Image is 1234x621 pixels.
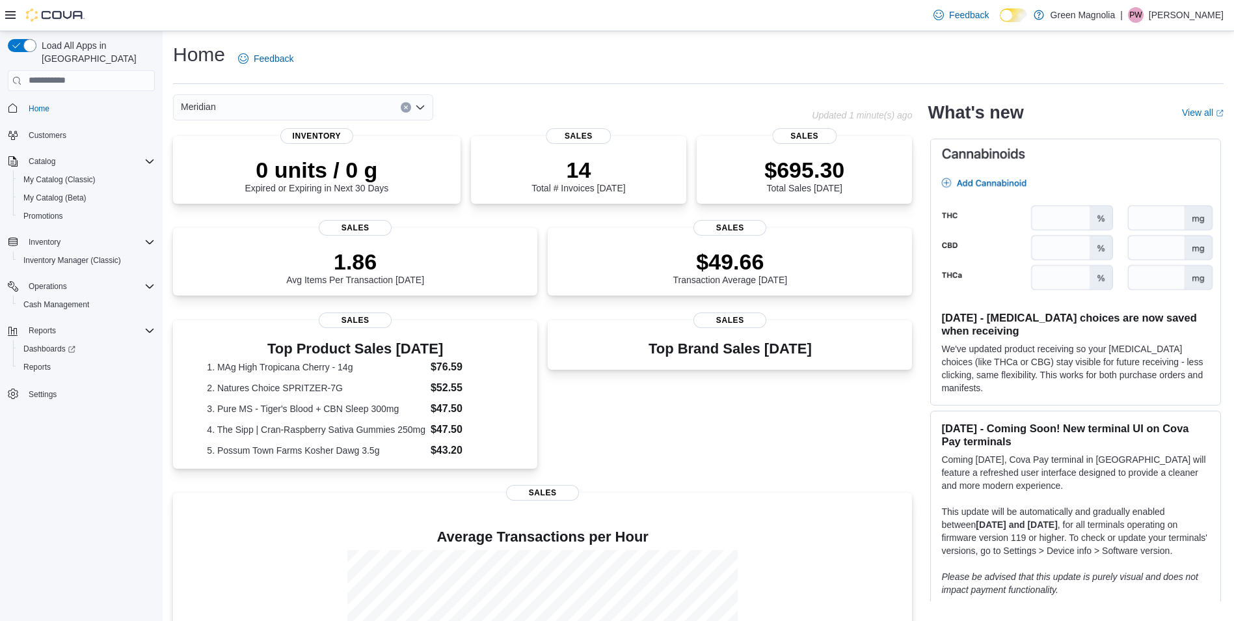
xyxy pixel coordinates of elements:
span: Customers [23,127,155,143]
span: My Catalog (Beta) [23,193,87,203]
span: Inventory [280,128,353,144]
span: Feedback [949,8,989,21]
dt: 1. MAg High Tropicana Cherry - 14g [207,361,425,374]
p: $49.66 [673,249,788,275]
dt: 2. Natures Choice SPRITZER-7G [207,381,425,394]
svg: External link [1216,109,1224,117]
div: Expired or Expiring in Next 30 Days [245,157,388,193]
span: Sales [319,220,392,236]
h2: What's new [928,102,1023,123]
p: Green Magnolia [1051,7,1116,23]
button: Inventory [23,234,66,250]
span: Catalog [23,154,155,169]
p: 1.86 [286,249,424,275]
div: Total # Invoices [DATE] [531,157,625,193]
span: Settings [23,385,155,402]
a: Dashboards [13,340,160,358]
span: Sales [506,485,579,501]
button: My Catalog (Beta) [13,189,160,207]
input: Dark Mode [1000,8,1027,22]
div: Avg Items Per Transaction [DATE] [286,249,424,285]
a: Dashboards [18,341,81,357]
span: Inventory Manager (Classic) [18,253,155,268]
button: Home [3,99,160,118]
p: Updated 1 minute(s) ago [812,110,912,120]
strong: [DATE] and [DATE] [976,519,1057,530]
a: View allExternal link [1182,107,1224,118]
span: Inventory Manager (Classic) [23,255,121,266]
span: Load All Apps in [GEOGRAPHIC_DATA] [36,39,155,65]
p: We've updated product receiving so your [MEDICAL_DATA] choices (like THCa or CBG) stay visible fo... [941,342,1210,394]
h3: Top Product Sales [DATE] [207,341,503,357]
span: Reports [29,325,56,336]
span: My Catalog (Classic) [18,172,155,187]
span: Home [29,103,49,114]
em: Please be advised that this update is purely visual and does not impact payment functionality. [941,572,1198,595]
button: Clear input [401,102,411,113]
dt: 3. Pure MS - Tiger's Blood + CBN Sleep 300mg [207,402,425,415]
span: PW [1129,7,1142,23]
div: Patrick Walker [1128,7,1144,23]
a: My Catalog (Classic) [18,172,101,187]
span: Inventory [23,234,155,250]
span: My Catalog (Classic) [23,174,96,185]
span: Reports [23,323,155,338]
button: Reports [13,358,160,376]
nav: Complex example [8,94,155,437]
a: Home [23,101,55,117]
p: | [1120,7,1123,23]
h3: [DATE] - [MEDICAL_DATA] choices are now saved when receiving [941,311,1210,337]
p: This update will be automatically and gradually enabled between , for all terminals operating on ... [941,505,1210,557]
button: Operations [23,279,72,294]
a: Cash Management [18,297,94,312]
button: Inventory Manager (Classic) [13,251,160,269]
button: My Catalog (Classic) [13,171,160,189]
button: Promotions [13,207,160,225]
p: Coming [DATE], Cova Pay terminal in [GEOGRAPHIC_DATA] will feature a refreshed user interface des... [941,453,1210,492]
span: Meridian [181,99,216,115]
dd: $47.50 [431,401,503,417]
dd: $76.59 [431,359,503,375]
span: Dark Mode [1000,22,1000,23]
a: My Catalog (Beta) [18,190,92,206]
span: Reports [23,362,51,372]
span: Home [23,100,155,117]
span: Dashboards [23,344,75,354]
span: Customers [29,130,66,141]
span: Feedback [254,52,293,65]
span: Promotions [23,211,63,221]
img: Cova [26,8,85,21]
dt: 5. Possum Town Farms Kosher Dawg 3.5g [207,444,425,457]
h1: Home [173,42,225,68]
div: Total Sales [DATE] [764,157,844,193]
dd: $47.50 [431,422,503,437]
button: Catalog [3,152,160,171]
h3: Top Brand Sales [DATE] [649,341,812,357]
dd: $52.55 [431,380,503,396]
a: Reports [18,359,56,375]
span: Sales [772,128,837,144]
p: 14 [531,157,625,183]
span: Operations [29,281,67,292]
a: Promotions [18,208,68,224]
p: 0 units / 0 g [245,157,388,183]
span: Inventory [29,237,60,247]
span: Reports [18,359,155,375]
button: Catalog [23,154,60,169]
dd: $43.20 [431,443,503,458]
a: Inventory Manager (Classic) [18,253,126,268]
span: My Catalog (Beta) [18,190,155,206]
h3: [DATE] - Coming Soon! New terminal UI on Cova Pay terminals [941,422,1210,448]
a: Feedback [233,46,299,72]
span: Cash Management [18,297,155,312]
a: Feedback [928,2,994,28]
span: Sales [319,312,392,328]
p: [PERSON_NAME] [1149,7,1224,23]
button: Reports [3,322,160,340]
dt: 4. The Sipp | Cran-Raspberry Sativa Gummies 250mg [207,423,425,436]
p: $695.30 [764,157,844,183]
button: Cash Management [13,296,160,314]
span: Operations [23,279,155,294]
span: Catalog [29,156,55,167]
span: Cash Management [23,299,89,310]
